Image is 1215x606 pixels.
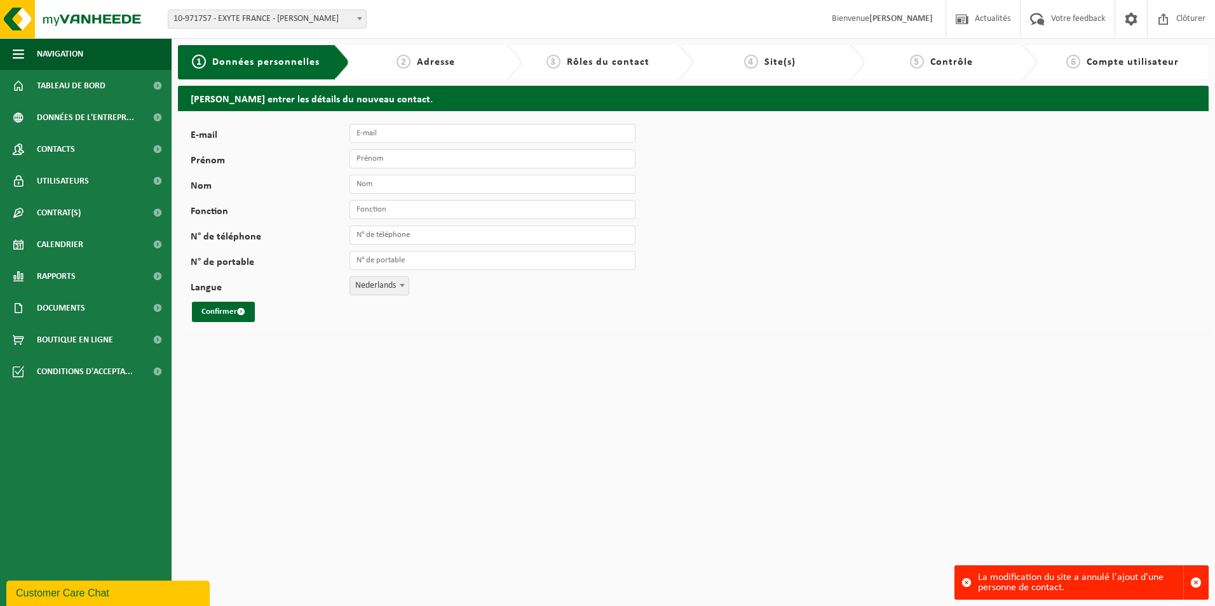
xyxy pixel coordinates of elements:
[869,14,933,24] strong: [PERSON_NAME]
[191,283,350,295] label: Langue
[744,55,758,69] span: 4
[930,57,973,67] span: Contrôle
[910,55,924,69] span: 5
[37,70,105,102] span: Tableau de bord
[350,149,635,168] input: Prénom
[37,197,81,229] span: Contrat(s)
[350,124,635,143] input: E-mail
[37,38,83,70] span: Navigation
[350,277,409,295] span: Nederlands
[397,55,411,69] span: 2
[191,257,350,270] label: N° de portable
[567,57,649,67] span: Rôles du contact
[168,10,366,28] span: 10-971757 - EXYTE FRANCE - BILLY BERCLAU
[191,206,350,219] label: Fonction
[212,57,320,67] span: Données personnelles
[178,86,1209,111] h2: [PERSON_NAME] entrer les détails du nouveau contact.
[1066,55,1080,69] span: 6
[191,181,350,194] label: Nom
[37,292,85,324] span: Documents
[191,130,350,143] label: E-mail
[191,232,350,245] label: N° de téléphone
[350,200,635,219] input: Fonction
[350,276,409,295] span: Nederlands
[350,175,635,194] input: Nom
[546,55,560,69] span: 3
[978,566,1183,599] div: La modification du site a annulé l'ajout d'une personne de contact.
[168,10,367,29] span: 10-971757 - EXYTE FRANCE - BILLY BERCLAU
[350,251,635,270] input: N° de portable
[37,260,76,292] span: Rapports
[192,55,206,69] span: 1
[191,156,350,168] label: Prénom
[350,226,635,245] input: N° de téléphone
[37,165,89,197] span: Utilisateurs
[37,133,75,165] span: Contacts
[764,57,796,67] span: Site(s)
[192,302,255,322] button: Confirmer
[417,57,455,67] span: Adresse
[1087,57,1179,67] span: Compte utilisateur
[37,356,133,387] span: Conditions d'accepta...
[37,229,83,260] span: Calendrier
[37,102,134,133] span: Données de l'entrepr...
[37,324,113,356] span: Boutique en ligne
[6,578,212,606] iframe: chat widget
